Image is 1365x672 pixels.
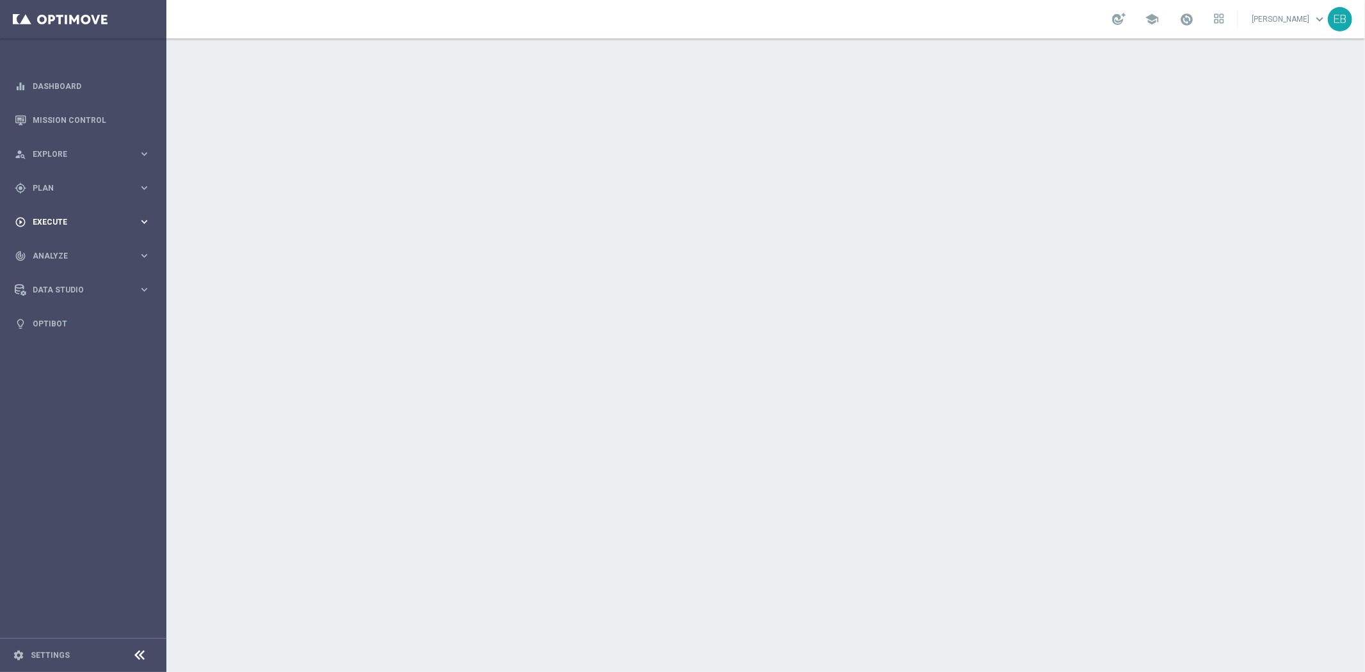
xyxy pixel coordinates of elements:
[33,252,138,260] span: Analyze
[1313,12,1327,26] span: keyboard_arrow_down
[14,285,151,295] button: Data Studio keyboard_arrow_right
[138,148,150,160] i: keyboard_arrow_right
[15,103,150,137] div: Mission Control
[14,319,151,329] button: lightbulb Optibot
[15,307,150,340] div: Optibot
[15,250,26,262] i: track_changes
[31,652,70,659] a: Settings
[14,81,151,92] button: equalizer Dashboard
[15,318,26,330] i: lightbulb
[33,150,138,158] span: Explore
[14,217,151,227] button: play_circle_outline Execute keyboard_arrow_right
[33,307,150,340] a: Optibot
[15,69,150,103] div: Dashboard
[15,81,26,92] i: equalizer
[15,182,26,194] i: gps_fixed
[15,216,138,228] div: Execute
[14,115,151,125] button: Mission Control
[33,103,150,137] a: Mission Control
[15,148,138,160] div: Explore
[15,148,26,160] i: person_search
[1328,7,1352,31] div: EB
[13,650,24,661] i: settings
[15,216,26,228] i: play_circle_outline
[33,184,138,192] span: Plan
[33,286,138,294] span: Data Studio
[138,182,150,194] i: keyboard_arrow_right
[14,251,151,261] button: track_changes Analyze keyboard_arrow_right
[1145,12,1159,26] span: school
[15,284,138,296] div: Data Studio
[33,69,150,103] a: Dashboard
[138,250,150,262] i: keyboard_arrow_right
[14,183,151,193] button: gps_fixed Plan keyboard_arrow_right
[138,216,150,228] i: keyboard_arrow_right
[1250,10,1328,29] a: [PERSON_NAME]keyboard_arrow_down
[15,182,138,194] div: Plan
[15,250,138,262] div: Analyze
[33,218,138,226] span: Execute
[138,284,150,296] i: keyboard_arrow_right
[14,149,151,159] button: person_search Explore keyboard_arrow_right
